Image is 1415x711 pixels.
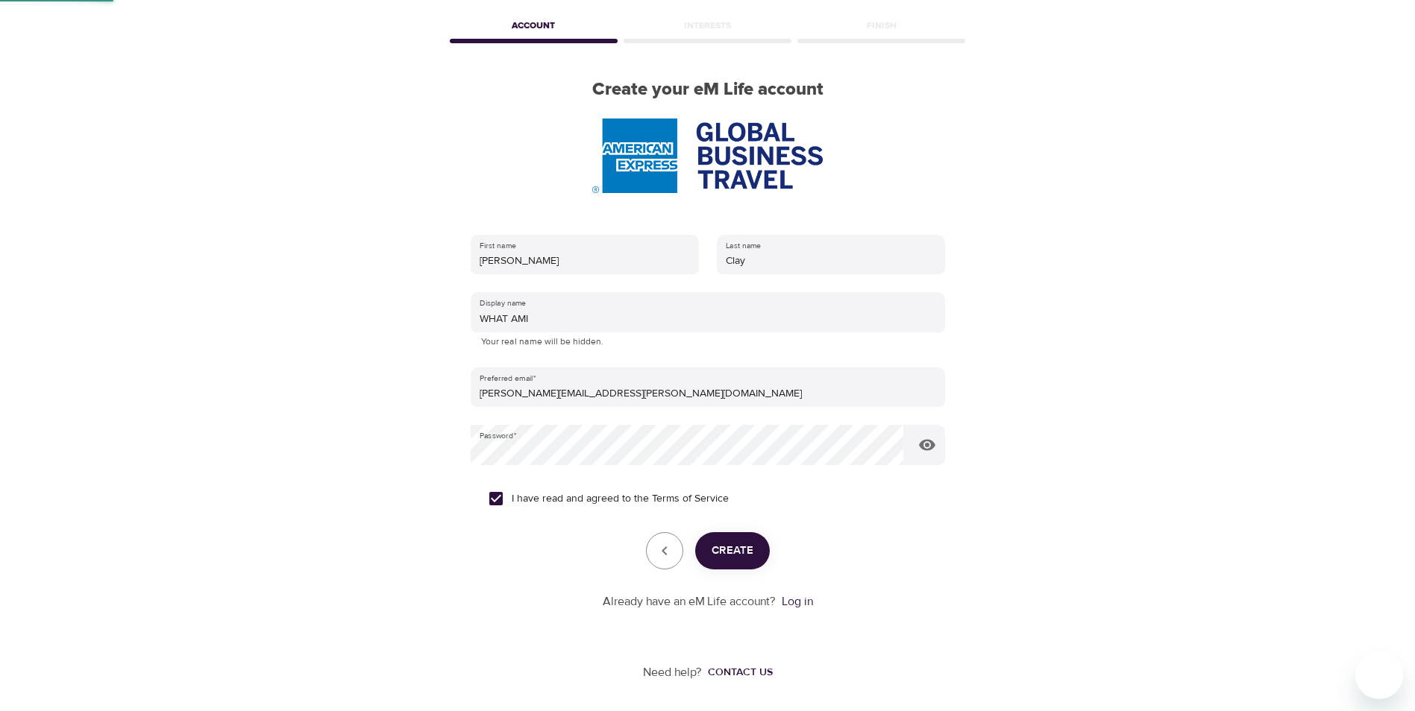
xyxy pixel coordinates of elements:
[592,118,822,193] img: AmEx%20GBT%20logo.png
[782,594,813,609] a: Log in
[447,79,969,101] h2: Create your eM Life account
[603,593,776,610] p: Already have an eM Life account?
[512,491,729,507] span: I have read and agreed to the
[1355,651,1403,699] iframe: Button to launch messaging window
[695,532,770,569] button: Create
[702,665,773,680] a: Contact us
[481,335,935,350] p: Your real name will be hidden.
[712,541,753,560] span: Create
[652,491,729,507] a: Terms of Service
[708,665,773,680] div: Contact us
[643,664,702,681] p: Need help?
